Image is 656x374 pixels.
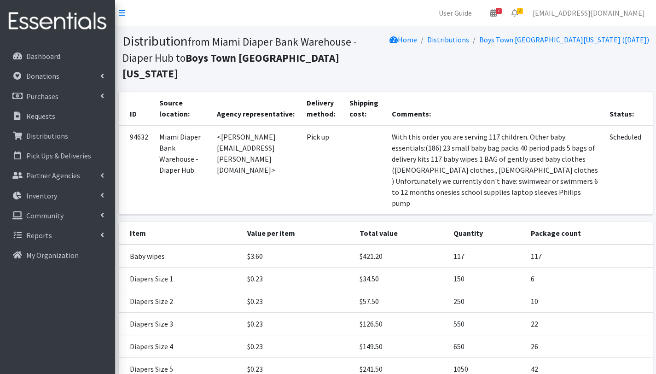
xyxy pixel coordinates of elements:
[525,312,653,335] td: 22
[517,8,523,14] span: 2
[4,246,111,264] a: My Organization
[4,6,111,37] img: HumanEssentials
[119,290,242,312] td: Diapers Size 2
[154,92,211,125] th: Source location:
[4,107,111,125] a: Requests
[604,125,652,215] td: Scheduled
[242,312,354,335] td: $0.23
[448,312,525,335] td: 550
[122,33,383,81] h1: Distribution
[483,4,504,22] a: 3
[26,191,57,200] p: Inventory
[119,335,242,357] td: Diapers Size 4
[26,111,55,121] p: Requests
[496,8,502,14] span: 3
[301,92,344,125] th: Delivery method:
[4,187,111,205] a: Inventory
[26,71,59,81] p: Donations
[525,222,653,245] th: Package count
[211,125,301,215] td: <[PERSON_NAME][EMAIL_ADDRESS][PERSON_NAME][DOMAIN_NAME]>
[119,245,242,268] td: Baby wipes
[389,35,417,44] a: Home
[448,290,525,312] td: 250
[4,206,111,225] a: Community
[4,226,111,245] a: Reports
[354,222,448,245] th: Total value
[119,92,154,125] th: ID
[119,267,242,290] td: Diapers Size 1
[119,222,242,245] th: Item
[354,245,448,268] td: $421.20
[242,245,354,268] td: $3.60
[211,92,301,125] th: Agency representative:
[26,211,64,220] p: Community
[26,92,58,101] p: Purchases
[479,35,649,44] a: Boys Town [GEOGRAPHIC_DATA][US_STATE] ([DATE])
[122,51,339,81] b: Boys Town [GEOGRAPHIC_DATA][US_STATE]
[525,4,652,22] a: [EMAIL_ADDRESS][DOMAIN_NAME]
[119,312,242,335] td: Diapers Size 3
[354,267,448,290] td: $34.50
[448,222,525,245] th: Quantity
[354,312,448,335] td: $126.50
[26,171,80,180] p: Partner Agencies
[242,290,354,312] td: $0.23
[26,251,79,260] p: My Organization
[431,4,479,22] a: User Guide
[4,47,111,65] a: Dashboard
[119,125,154,215] td: 94632
[448,267,525,290] td: 150
[604,92,652,125] th: Status:
[26,231,52,240] p: Reports
[504,4,525,22] a: 2
[525,245,653,268] td: 117
[26,131,68,140] p: Distributions
[242,335,354,357] td: $0.23
[242,267,354,290] td: $0.23
[4,87,111,105] a: Purchases
[354,335,448,357] td: $149.50
[154,125,211,215] td: Miami Diaper Bank Warehouse - Diaper Hub
[301,125,344,215] td: Pick up
[448,245,525,268] td: 117
[4,127,111,145] a: Distributions
[386,125,604,215] td: With this order you are serving 117 children. Other baby essentials:(186) 23 small baby bag packs...
[4,146,111,165] a: Pick Ups & Deliveries
[4,67,111,85] a: Donations
[354,290,448,312] td: $57.50
[525,335,653,357] td: 26
[386,92,604,125] th: Comments:
[242,222,354,245] th: Value per item
[525,267,653,290] td: 6
[427,35,469,44] a: Distributions
[525,290,653,312] td: 10
[344,92,386,125] th: Shipping cost:
[122,35,357,80] small: from Miami Diaper Bank Warehouse - Diaper Hub to
[26,151,91,160] p: Pick Ups & Deliveries
[448,335,525,357] td: 650
[4,166,111,185] a: Partner Agencies
[26,52,60,61] p: Dashboard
